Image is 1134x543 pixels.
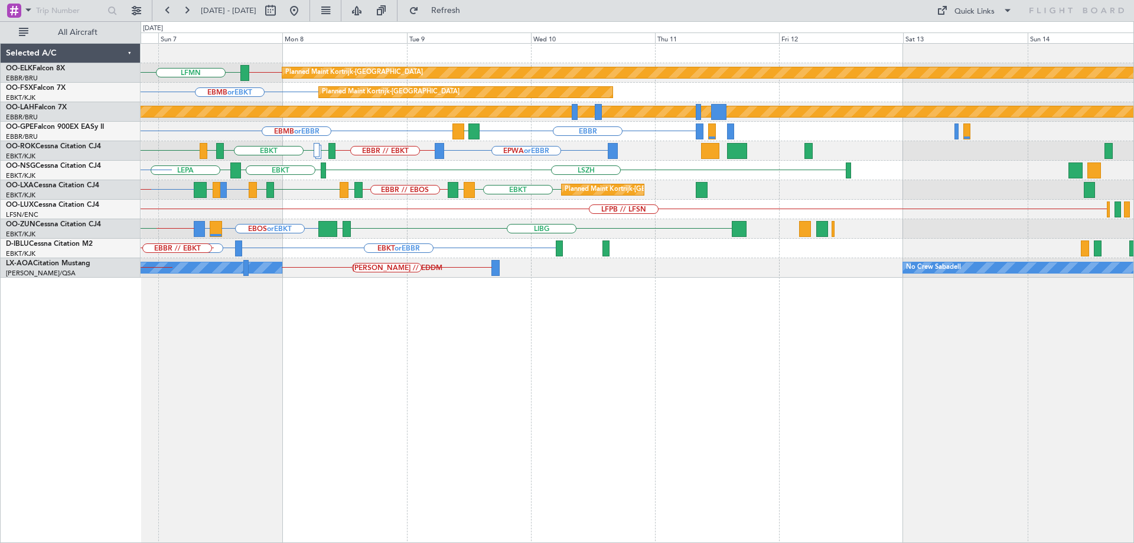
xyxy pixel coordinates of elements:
[36,2,104,19] input: Trip Number
[6,104,34,111] span: OO-LAH
[903,32,1027,43] div: Sat 13
[158,32,282,43] div: Sun 7
[655,32,779,43] div: Thu 11
[13,23,128,42] button: All Aircraft
[6,162,35,170] span: OO-NSG
[906,259,961,277] div: No Crew Sabadell
[6,74,38,83] a: EBBR/BRU
[6,84,33,92] span: OO-FSX
[6,123,104,131] a: OO-GPEFalcon 900EX EASy II
[6,132,38,141] a: EBBR/BRU
[6,143,101,150] a: OO-ROKCessna Citation CJ4
[6,84,66,92] a: OO-FSXFalcon 7X
[6,182,99,189] a: OO-LXACessna Citation CJ4
[201,5,256,16] span: [DATE] - [DATE]
[6,123,34,131] span: OO-GPE
[6,221,35,228] span: OO-ZUN
[6,143,35,150] span: OO-ROK
[779,32,903,43] div: Fri 12
[143,24,163,34] div: [DATE]
[6,201,99,209] a: OO-LUXCessna Citation CJ4
[421,6,471,15] span: Refresh
[6,221,101,228] a: OO-ZUNCessna Citation CJ4
[6,93,35,102] a: EBKT/KJK
[531,32,655,43] div: Wed 10
[403,1,474,20] button: Refresh
[6,191,35,200] a: EBKT/KJK
[6,162,101,170] a: OO-NSGCessna Citation CJ4
[6,113,38,122] a: EBBR/BRU
[6,260,33,267] span: LX-AOA
[6,152,35,161] a: EBKT/KJK
[6,230,35,239] a: EBKT/KJK
[565,181,702,199] div: Planned Maint Kortrijk-[GEOGRAPHIC_DATA]
[6,182,34,189] span: OO-LXA
[931,1,1018,20] button: Quick Links
[31,28,125,37] span: All Aircraft
[322,83,460,101] div: Planned Maint Kortrijk-[GEOGRAPHIC_DATA]
[6,210,38,219] a: LFSN/ENC
[954,6,995,18] div: Quick Links
[6,104,67,111] a: OO-LAHFalcon 7X
[285,64,423,82] div: Planned Maint Kortrijk-[GEOGRAPHIC_DATA]
[6,269,76,278] a: [PERSON_NAME]/QSA
[6,249,35,258] a: EBKT/KJK
[282,32,406,43] div: Mon 8
[6,201,34,209] span: OO-LUX
[6,260,90,267] a: LX-AOACitation Mustang
[6,65,65,72] a: OO-ELKFalcon 8X
[407,32,531,43] div: Tue 9
[6,240,93,248] a: D-IBLUCessna Citation M2
[6,171,35,180] a: EBKT/KJK
[6,65,32,72] span: OO-ELK
[6,240,29,248] span: D-IBLU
